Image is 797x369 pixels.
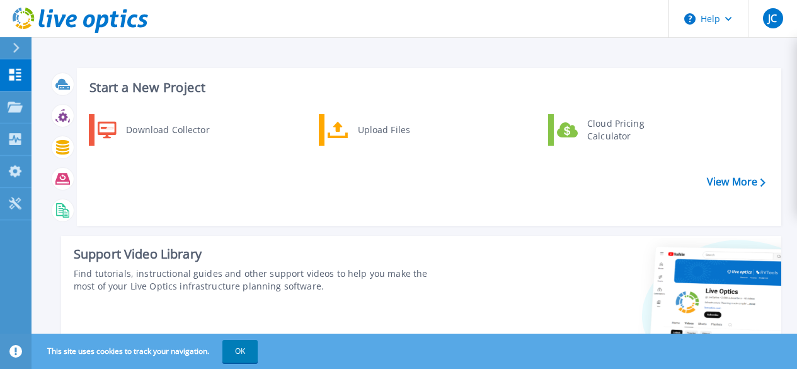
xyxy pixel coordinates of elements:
[707,176,765,188] a: View More
[89,81,765,95] h3: Start a New Project
[548,114,677,146] a: Cloud Pricing Calculator
[768,13,777,23] span: JC
[120,117,215,143] div: Download Collector
[74,246,448,262] div: Support Video Library
[35,340,258,363] span: This site uses cookies to track your navigation.
[581,117,674,143] div: Cloud Pricing Calculator
[89,114,218,146] a: Download Collector
[222,340,258,363] button: OK
[74,267,448,293] div: Find tutorials, instructional guides and other support videos to help you make the most of your L...
[352,117,445,143] div: Upload Files
[319,114,448,146] a: Upload Files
